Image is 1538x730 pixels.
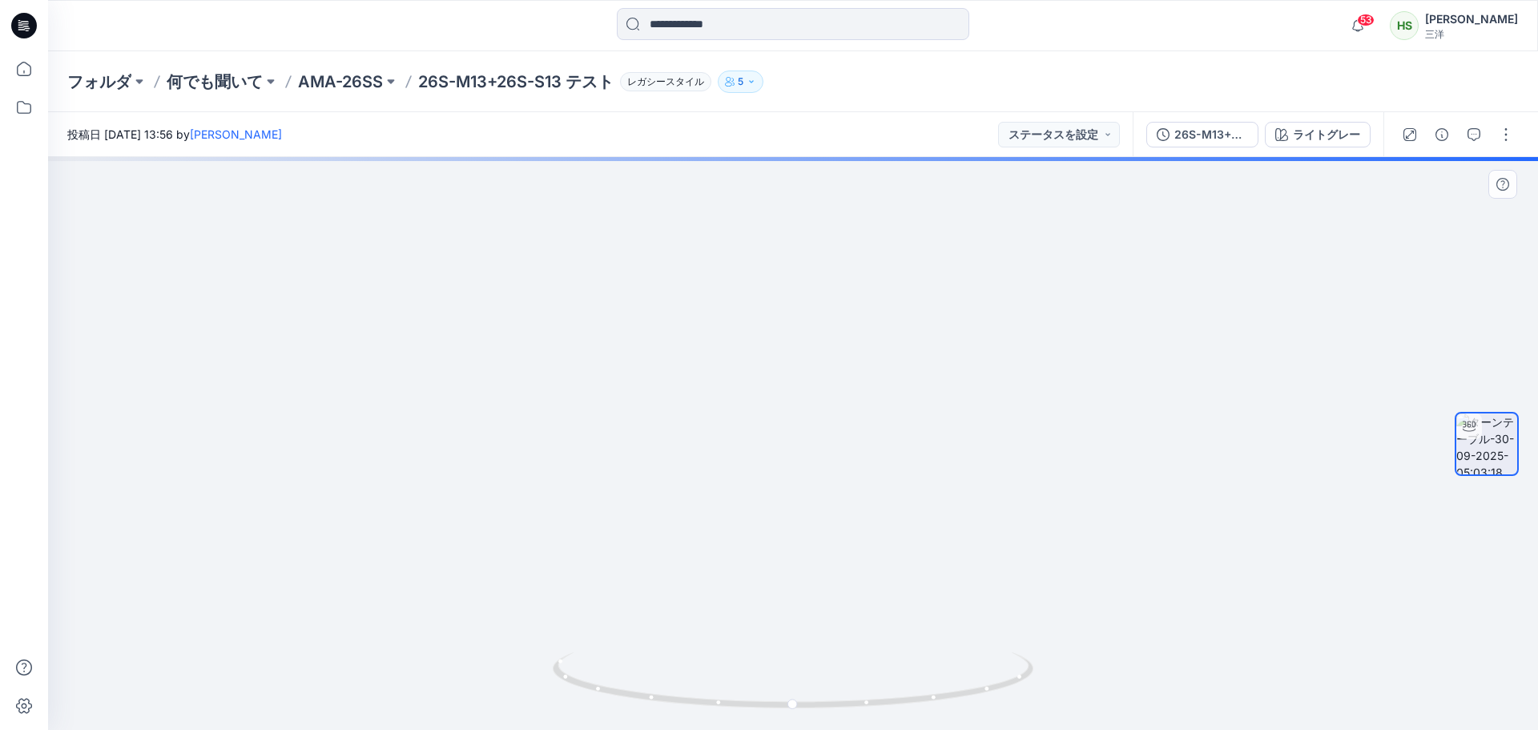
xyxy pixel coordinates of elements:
[1293,127,1360,141] font: ライトグレー
[1146,122,1258,147] button: 26S-M13+26S-S13
[67,71,131,93] a: フォルダ
[738,75,743,87] font: 5
[1456,413,1517,474] img: ターンテーブル-30-09-2025-05:03:18
[298,72,383,91] font: AMA-26SS
[167,72,263,91] font: 何でも聞いて
[1425,28,1444,40] font: 三洋
[1265,122,1371,147] button: ライトグレー
[67,127,190,141] font: 投稿日 [DATE] 13:56 by
[1174,127,1278,141] font: 26S-M13+26S-S13
[67,72,131,91] font: フォルダ
[1397,18,1412,32] font: HS
[627,75,704,87] font: レガシースタイル
[418,72,614,91] font: 26S-M13+26S-S13 テスト
[1360,14,1372,26] font: 53
[190,127,282,141] a: [PERSON_NAME]
[1425,12,1518,26] font: [PERSON_NAME]
[167,71,263,93] a: 何でも聞いて
[614,71,711,93] button: レガシースタイル
[1429,122,1455,147] button: 詳細
[298,71,383,93] a: AMA-26SS
[718,71,763,93] button: 5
